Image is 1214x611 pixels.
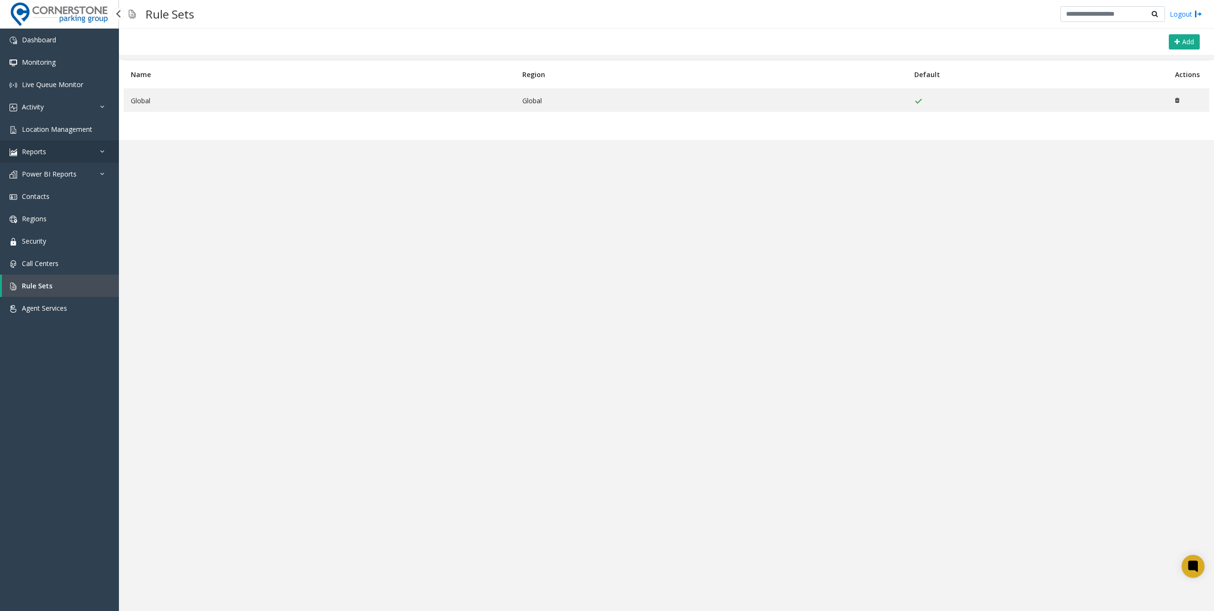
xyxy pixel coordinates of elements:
th: Region [515,60,907,89]
a: Rule Sets [2,275,119,297]
td: Global [515,89,907,112]
img: 'icon' [10,193,17,201]
span: Activity [22,102,44,111]
span: Reports [22,147,46,156]
img: 'icon' [10,216,17,223]
a: Logout [1170,9,1202,19]
img: 'icon' [10,238,17,246]
img: 'icon' [10,59,17,67]
img: 'icon' [10,104,17,111]
span: Dashboard [22,35,56,44]
button: Add [1169,34,1200,49]
span: Live Queue Monitor [22,80,83,89]
span: Monitoring [22,58,56,67]
th: Default [907,60,1168,89]
img: pageIcon [128,2,136,26]
td: Global [124,89,515,112]
span: Add [1182,37,1194,46]
img: logout [1194,9,1202,19]
img: check_green.svg [914,98,922,105]
th: Name [124,60,515,89]
img: 'icon' [10,148,17,156]
span: Rule Sets [22,281,52,290]
span: Security [22,237,46,246]
h3: Rule Sets [141,2,199,26]
img: 'icon' [10,37,17,44]
img: 'icon' [10,283,17,290]
img: 'icon' [10,171,17,178]
span: Location Management [22,125,92,134]
span: Regions [22,214,47,223]
img: 'icon' [10,81,17,89]
span: Agent Services [22,304,67,313]
span: Call Centers [22,259,59,268]
img: 'icon' [10,126,17,134]
img: 'icon' [10,305,17,313]
span: Power BI Reports [22,169,77,178]
th: Actions [1168,60,1209,89]
img: 'icon' [10,260,17,268]
span: Contacts [22,192,49,201]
